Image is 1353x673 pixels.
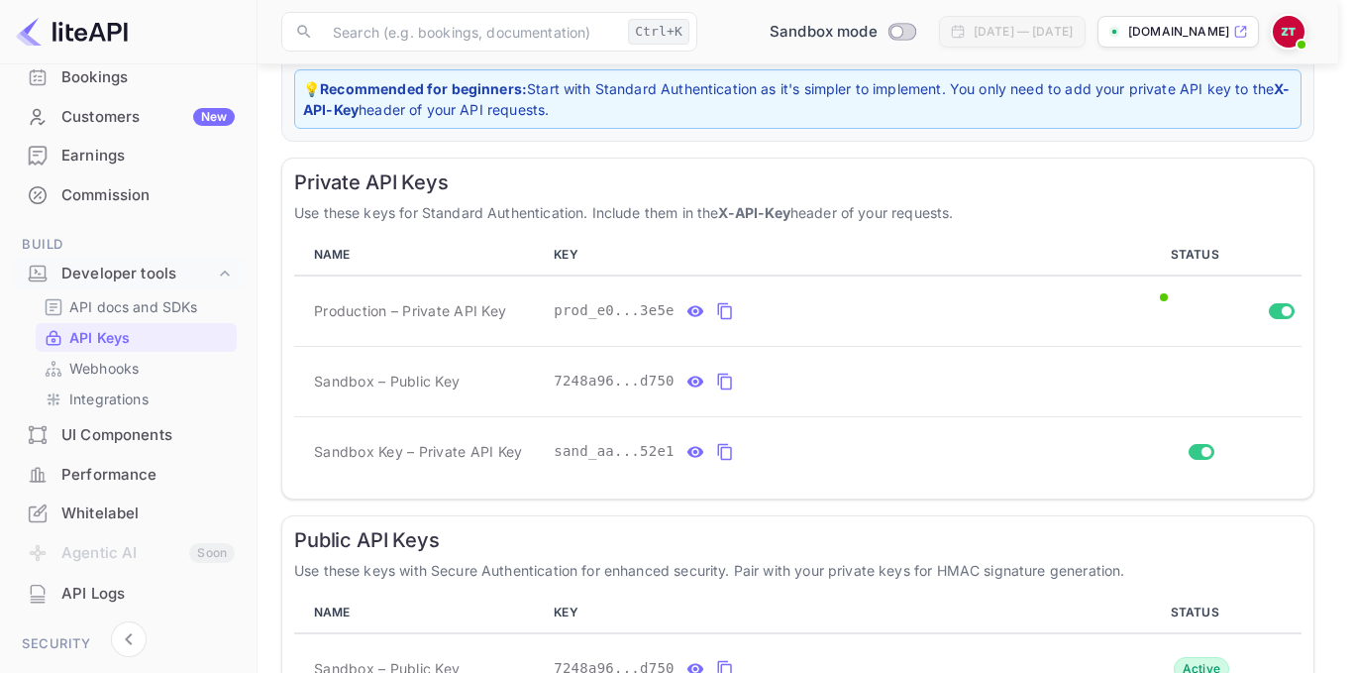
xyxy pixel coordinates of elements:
h6: Private API Keys [294,170,1301,194]
th: STATUS [1100,235,1301,276]
div: Ctrl+K [628,19,689,45]
div: Bookings [61,66,235,89]
div: Performance [61,464,235,487]
div: UI Components [61,424,235,447]
th: KEY [546,593,1099,633]
span: Sandbox – Public Key [314,371,460,392]
span: 7248a96...d750 [554,371,675,392]
img: Zafer Tepe [1273,16,1304,48]
p: API Keys [69,327,130,348]
div: Whitelabel [61,503,235,525]
button: Collapse navigation [111,621,147,657]
strong: X-API-Key [303,80,1290,118]
th: KEY [546,235,1099,276]
span: Build [12,234,245,256]
strong: Recommended for beginners: [320,80,527,97]
div: Developer tools [61,263,215,285]
span: sand_aa...52e1 [554,441,675,462]
th: NAME [294,593,546,633]
input: Search (e.g. bookings, documentation) [321,12,620,52]
span: Production – Private API Key [314,300,506,321]
p: 💡 Start with Standard Authentication as it's simpler to implement. You only need to add your priv... [303,78,1293,120]
span: Sandbox mode [770,21,878,44]
div: New [193,108,235,126]
th: NAME [294,235,546,276]
span: Security [12,633,245,655]
p: [DOMAIN_NAME] [1128,23,1229,41]
img: LiteAPI logo [16,16,128,48]
p: Integrations [69,389,149,409]
p: Use these keys with Secure Authentication for enhanced security. Pair with your private keys for ... [294,560,1301,581]
div: API Logs [61,583,235,606]
h6: Public API Keys [294,528,1301,552]
p: Webhooks [69,358,139,379]
div: Commission [61,184,235,207]
table: private api keys table [294,235,1301,487]
div: Customers [61,106,235,129]
span: prod_e0...3e5e [554,300,675,321]
strong: X-API-Key [718,204,789,221]
td: Sandbox Key – Private API Key [294,416,546,487]
div: Switch to Production mode [762,21,923,44]
div: [DATE] — [DATE] [974,23,1073,41]
th: STATUS [1100,593,1301,633]
div: Earnings [61,145,235,168]
p: Use these keys for Standard Authentication. Include them in the header of your requests. [294,202,1301,223]
p: API docs and SDKs [69,296,198,317]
